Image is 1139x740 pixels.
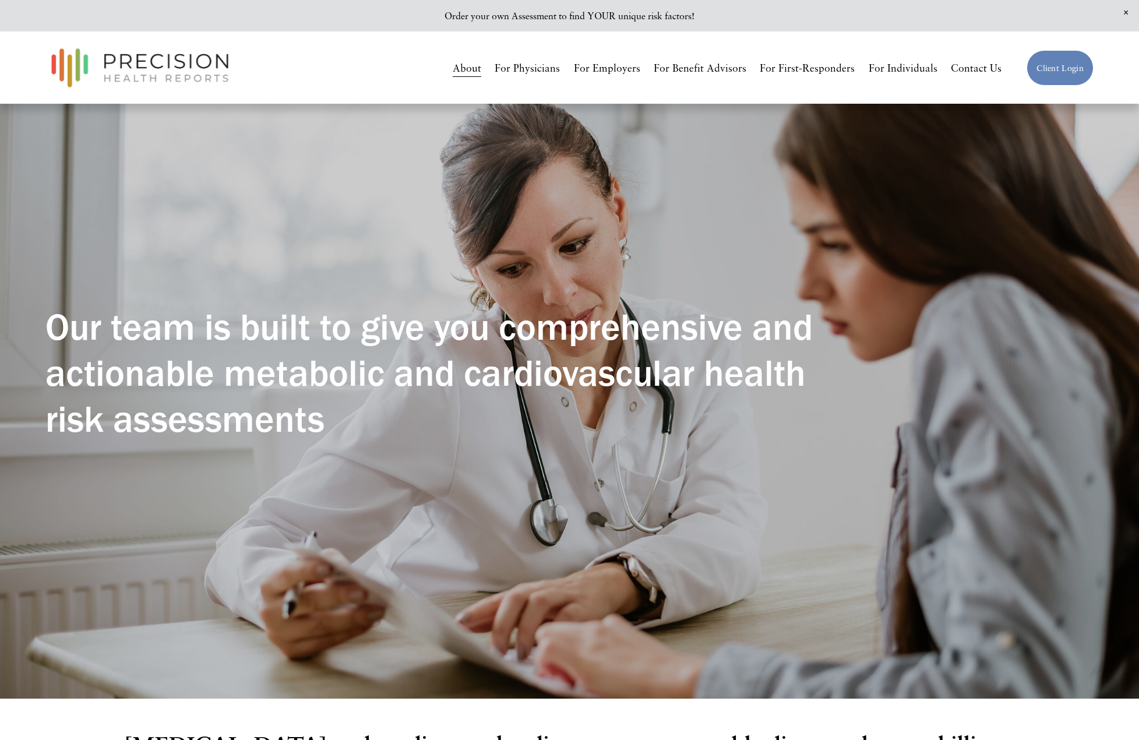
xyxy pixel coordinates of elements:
[574,58,640,78] a: For Employers
[453,58,481,78] a: About
[654,58,746,78] a: For Benefit Advisors
[760,58,855,78] a: For First-Responders
[951,58,1002,78] a: Contact Us
[1027,50,1093,86] a: Client Login
[45,304,831,442] h1: Our team is built to give you comprehensive and actionable metabolic and cardiovascular health ri...
[45,43,234,93] img: Precision Health Reports
[495,58,560,78] a: For Physicians
[869,58,937,78] a: For Individuals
